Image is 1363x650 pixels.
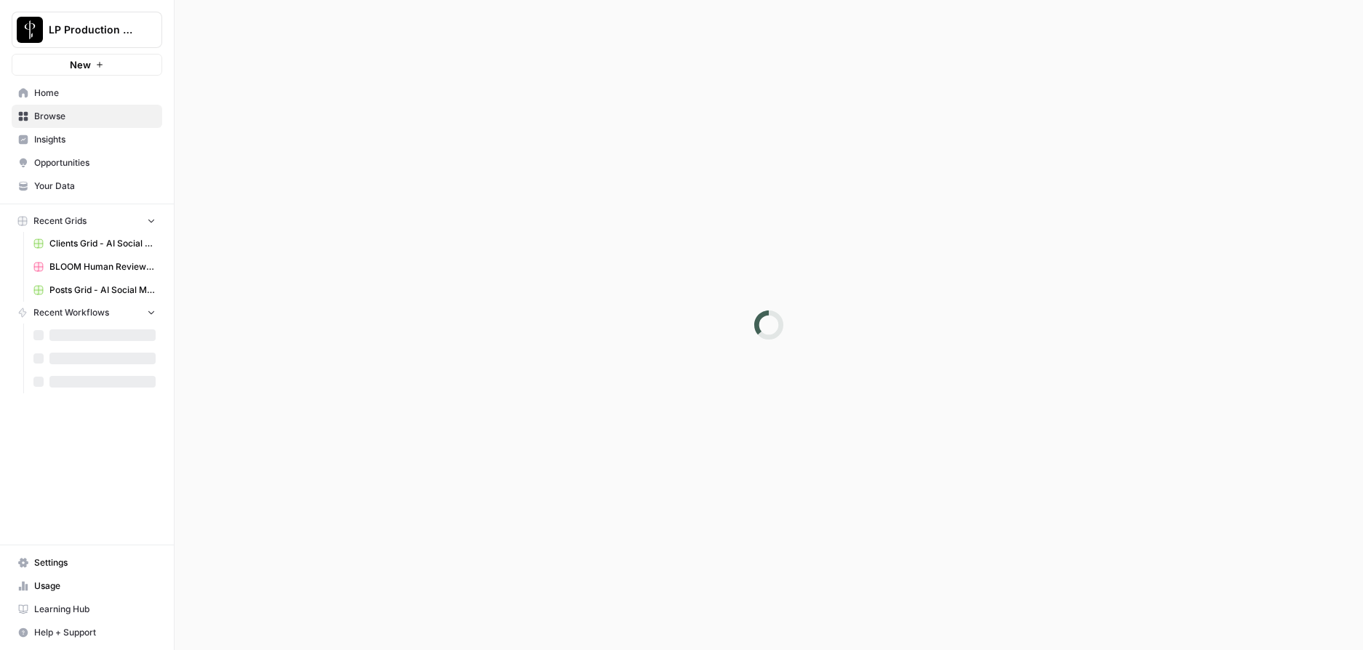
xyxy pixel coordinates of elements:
span: Settings [34,556,156,569]
a: Settings [12,551,162,574]
span: Posts Grid - AI Social Media [49,284,156,297]
span: Browse [34,110,156,123]
span: LP Production Workloads [49,23,137,37]
span: New [70,57,91,72]
button: Workspace: LP Production Workloads [12,12,162,48]
span: Recent Grids [33,214,87,228]
span: Clients Grid - AI Social Media [49,237,156,250]
a: Home [12,81,162,105]
button: Recent Workflows [12,302,162,324]
a: Insights [12,128,162,151]
span: Your Data [34,180,156,193]
span: Opportunities [34,156,156,169]
a: Opportunities [12,151,162,174]
img: LP Production Workloads Logo [17,17,43,43]
a: Usage [12,574,162,598]
button: New [12,54,162,76]
span: BLOOM Human Review (ver2) [49,260,156,273]
button: Help + Support [12,621,162,644]
a: Your Data [12,174,162,198]
span: Recent Workflows [33,306,109,319]
span: Insights [34,133,156,146]
a: Clients Grid - AI Social Media [27,232,162,255]
a: Browse [12,105,162,128]
a: Posts Grid - AI Social Media [27,278,162,302]
button: Recent Grids [12,210,162,232]
span: Learning Hub [34,603,156,616]
span: Usage [34,579,156,593]
a: BLOOM Human Review (ver2) [27,255,162,278]
span: Help + Support [34,626,156,639]
a: Learning Hub [12,598,162,621]
span: Home [34,87,156,100]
